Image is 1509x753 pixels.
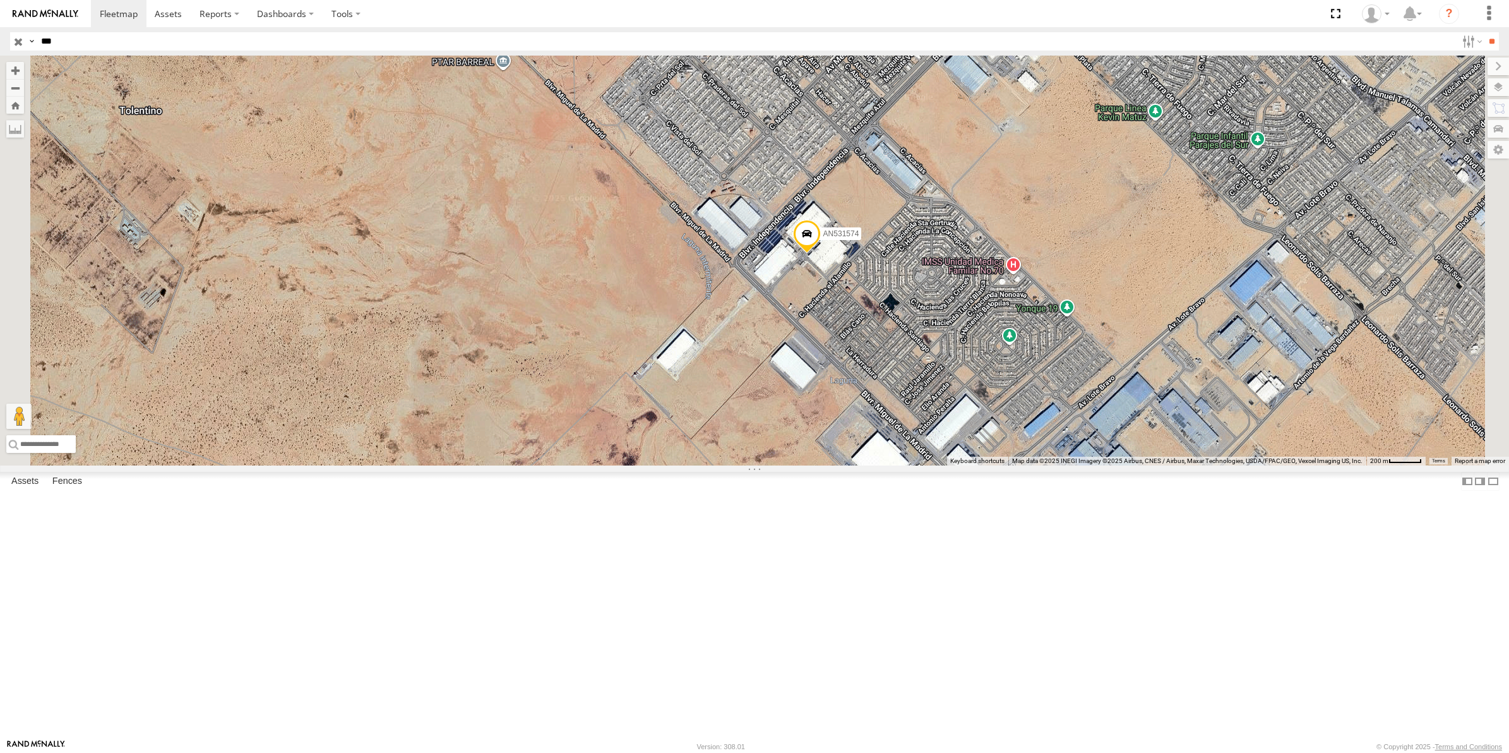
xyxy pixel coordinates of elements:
[1376,743,1502,750] div: © Copyright 2025 -
[6,404,32,429] button: Drag Pegman onto the map to open Street View
[46,473,88,490] label: Fences
[5,473,45,490] label: Assets
[1488,141,1509,159] label: Map Settings
[1366,457,1426,466] button: Map Scale: 200 m per 49 pixels
[1457,32,1484,51] label: Search Filter Options
[13,9,78,18] img: rand-logo.svg
[6,120,24,138] label: Measure
[1432,459,1445,464] a: Terms (opens in new tab)
[27,32,37,51] label: Search Query
[697,743,745,750] div: Version: 308.01
[1435,743,1502,750] a: Terms and Conditions
[6,62,24,79] button: Zoom in
[1461,472,1474,490] label: Dock Summary Table to the Left
[1439,4,1459,24] i: ?
[1012,457,1363,464] span: Map data ©2025 INEGI Imagery ©2025 Airbus, CNES / Airbus, Maxar Technologies, USDA/FPAC/GEO, Vexc...
[7,740,65,753] a: Visit our Website
[1474,472,1486,490] label: Dock Summary Table to the Right
[823,229,859,238] span: AN531574
[1370,457,1388,464] span: 200 m
[1455,457,1505,464] a: Report a map error
[1357,4,1394,23] div: Roberto Garcia
[950,457,1005,466] button: Keyboard shortcuts
[1487,472,1500,490] label: Hide Summary Table
[6,79,24,97] button: Zoom out
[6,97,24,114] button: Zoom Home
